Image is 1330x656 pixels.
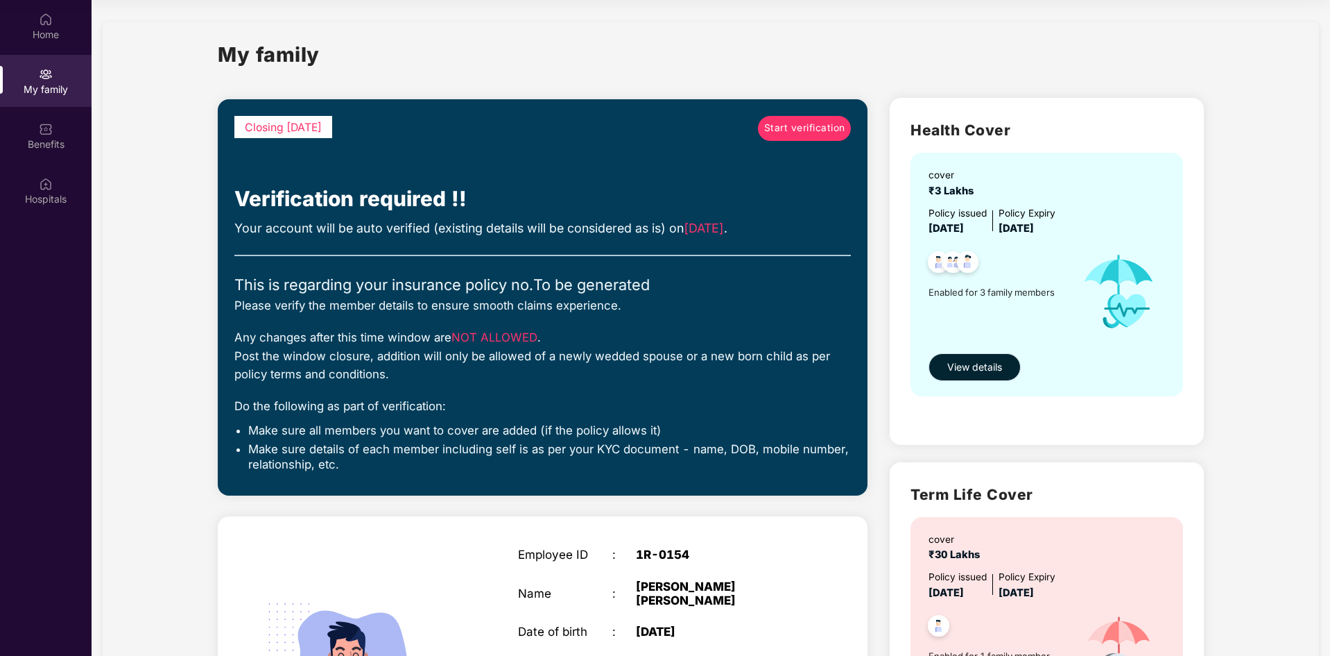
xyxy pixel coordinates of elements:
img: svg+xml;base64,PHN2ZyB3aWR0aD0iMjAiIGhlaWdodD0iMjAiIHZpZXdCb3g9IjAgMCAyMCAyMCIgZmlsbD0ibm9uZSIgeG... [39,67,53,81]
div: [DATE] [636,625,801,639]
div: : [612,587,636,600]
button: View details [929,353,1021,381]
img: svg+xml;base64,PHN2ZyBpZD0iSG9tZSIgeG1sbnM9Imh0dHA6Ly93d3cudzMub3JnLzIwMDAvc3ZnIiB3aWR0aD0iMjAiIG... [39,12,53,26]
div: Any changes after this time window are . Post the window closure, addition will only be allowed o... [234,328,851,383]
div: 1R-0154 [636,548,801,562]
div: Policy Expiry [999,206,1055,221]
h2: Health Cover [910,119,1183,142]
div: cover [929,168,979,183]
img: svg+xml;base64,PHN2ZyB4bWxucz0iaHR0cDovL3d3dy53My5vcmcvMjAwMC9zdmciIHdpZHRoPSI0OC45MTUiIGhlaWdodD... [936,247,970,281]
span: NOT ALLOWED [451,330,537,344]
div: Name [518,587,612,600]
img: svg+xml;base64,PHN2ZyB4bWxucz0iaHR0cDovL3d3dy53My5vcmcvMjAwMC9zdmciIHdpZHRoPSI0OC45NDMiIGhlaWdodD... [922,611,956,645]
li: Make sure all members you want to cover are added (if the policy allows it) [248,423,851,438]
h1: My family [218,39,320,70]
h2: Term Life Cover [910,483,1183,506]
div: This is regarding your insurance policy no. To be generated [234,273,851,296]
div: Please verify the member details to ensure smooth claims experience. [234,296,851,314]
span: Enabled for 3 family members [929,285,1068,299]
span: ₹3 Lakhs [929,185,979,197]
div: cover [929,532,985,548]
div: : [612,548,636,562]
div: Policy issued [929,206,987,221]
div: Policy Expiry [999,570,1055,585]
a: Start verification [758,116,851,141]
span: View details [947,360,1002,375]
img: svg+xml;base64,PHN2ZyBpZD0iSG9zcGl0YWxzIiB4bWxucz0iaHR0cDovL3d3dy53My5vcmcvMjAwMC9zdmciIHdpZHRoPS... [39,177,53,191]
span: [DATE] [999,587,1034,599]
div: Date of birth [518,625,612,639]
li: Make sure details of each member including self is as per your KYC document - name, DOB, mobile n... [248,441,851,473]
img: svg+xml;base64,PHN2ZyB4bWxucz0iaHR0cDovL3d3dy53My5vcmcvMjAwMC9zdmciIHdpZHRoPSI0OC45NDMiIGhlaWdodD... [922,247,956,281]
span: [DATE] [684,221,724,235]
span: [DATE] [999,222,1034,235]
div: Employee ID [518,548,612,562]
span: [DATE] [929,587,964,599]
img: svg+xml;base64,PHN2ZyB4bWxucz0iaHR0cDovL3d3dy53My5vcmcvMjAwMC9zdmciIHdpZHRoPSI0OC45NDMiIGhlaWdodD... [951,247,985,281]
img: icon [1068,237,1170,346]
div: Policy issued [929,570,987,585]
img: svg+xml;base64,PHN2ZyBpZD0iQmVuZWZpdHMiIHhtbG5zPSJodHRwOi8vd3d3LnczLm9yZy8yMDAwL3N2ZyIgd2lkdGg9Ij... [39,122,53,136]
div: : [612,625,636,639]
span: Start verification [764,121,845,136]
div: Your account will be auto verified (existing details will be considered as is) on . [234,219,851,238]
div: [PERSON_NAME] [PERSON_NAME] [636,580,801,607]
div: Verification required !! [234,183,851,215]
span: ₹30 Lakhs [929,548,985,561]
span: [DATE] [929,222,964,235]
div: Do the following as part of verification: [234,397,851,415]
span: Closing [DATE] [245,121,322,134]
